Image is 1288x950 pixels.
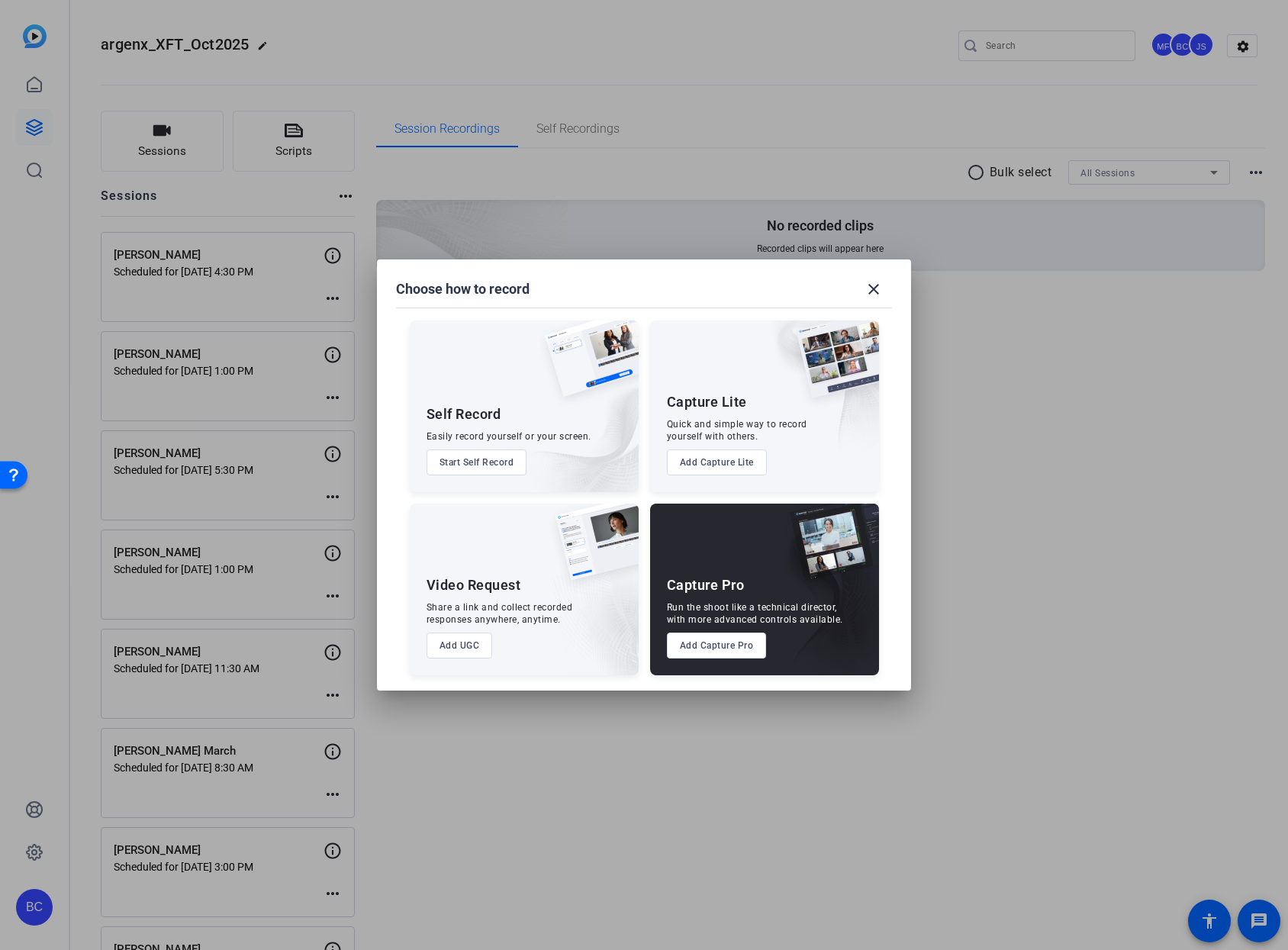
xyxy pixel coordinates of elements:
[427,430,591,443] div: Easily record yourself or your screen.
[667,576,745,594] div: Capture Pro
[427,576,521,594] div: Video Request
[766,523,879,675] img: embarkstudio-capture-pro.png
[427,601,573,626] div: Share a link and collect recorded responses anywhere, anytime.
[427,633,493,659] button: Add UGC
[778,504,879,597] img: capture-pro.png
[667,449,767,475] button: Add Capture Lite
[742,320,879,473] img: embarkstudio-capture-lite.png
[427,405,501,423] div: Self Record
[784,320,879,414] img: capture-lite.png
[550,551,639,675] img: embarkstudio-ugc-content.png
[667,418,807,443] div: Quick and simple way to record yourself with others.
[667,601,843,626] div: Run the shoot like a technical director, with more advanced controls available.
[865,280,883,298] mat-icon: close
[506,353,639,492] img: embarkstudio-self-record.png
[427,449,527,475] button: Start Self Record
[544,504,639,596] img: ugc-content.png
[667,393,747,411] div: Capture Lite
[667,633,767,659] button: Add Capture Pro
[396,280,530,298] h1: Choose how to record
[533,320,639,412] img: self-record.png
